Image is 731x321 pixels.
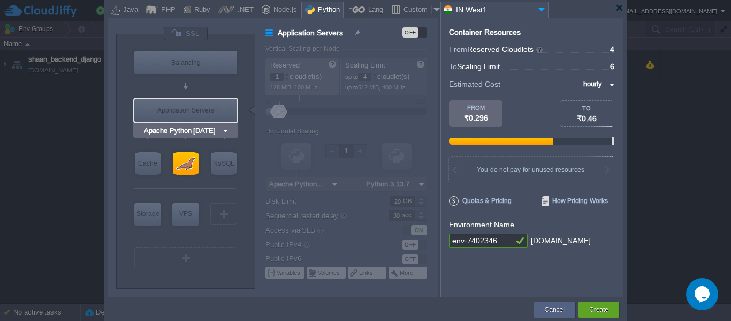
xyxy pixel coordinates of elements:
span: 4 [610,45,614,54]
span: Quotas & Pricing [449,196,512,206]
div: SQL Databases [173,152,199,175]
div: OFF [402,27,418,38]
div: Storage [134,203,161,225]
div: Lang [365,2,383,18]
span: ₹0.46 [577,114,597,123]
span: Reserved Cloudlets [467,45,544,54]
button: Create [589,304,608,315]
div: VPS [172,203,199,225]
div: Storage Containers [134,203,161,226]
div: .[DOMAIN_NAME] [529,234,591,248]
div: .NET [234,2,254,18]
div: Create New Layer [134,247,237,268]
div: Ruby [191,2,210,18]
span: Estimated Cost [449,78,500,90]
div: Load Balancer [134,51,237,74]
div: Elastic VPS [172,203,199,226]
iframe: chat widget [686,278,720,310]
div: PHP [158,2,176,18]
div: NoSQL Databases [211,152,237,175]
span: 6 [610,62,614,71]
span: ₹0.296 [464,114,488,122]
div: TO [560,105,613,111]
div: Cache [135,152,161,175]
div: Java [120,2,138,18]
label: Environment Name [449,220,514,229]
span: From [449,45,467,54]
span: To [449,62,457,71]
div: Balancing [134,51,237,74]
div: NoSQL [211,152,237,175]
div: Node.js [270,2,297,18]
div: Python [315,2,340,18]
div: Container Resources [449,28,521,36]
span: Scaling Limit [457,62,500,71]
span: How Pricing Works [542,196,608,206]
div: Custom [400,2,431,18]
div: Application Servers [134,99,237,122]
button: Cancel [545,304,565,315]
div: Create New Layer [210,203,237,225]
div: FROM [449,104,502,111]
